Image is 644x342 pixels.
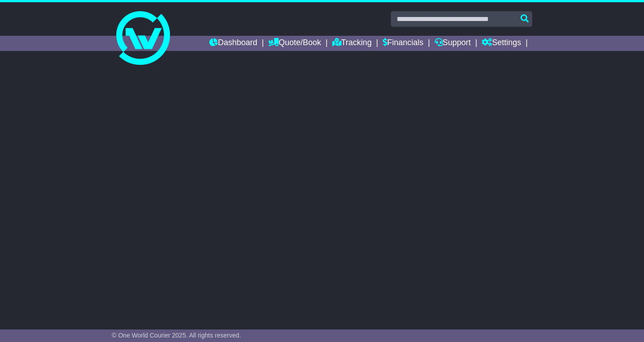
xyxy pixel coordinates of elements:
a: Quote/Book [268,36,321,51]
a: Settings [482,36,521,51]
a: Tracking [332,36,372,51]
a: Financials [383,36,424,51]
a: Support [435,36,471,51]
a: Dashboard [209,36,257,51]
span: © One World Courier 2025. All rights reserved. [112,332,241,339]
